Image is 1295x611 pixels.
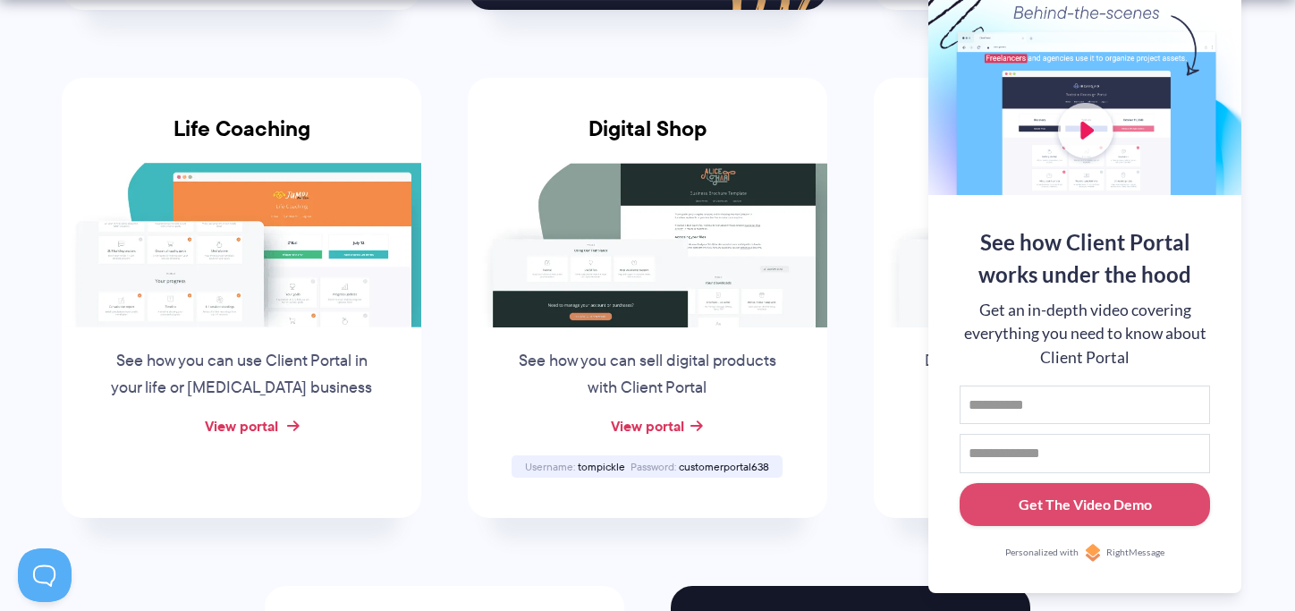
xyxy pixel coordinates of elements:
[631,459,676,474] span: Password
[960,483,1210,527] button: Get The Video Demo
[468,116,827,163] h3: Digital Shop
[960,226,1210,291] div: See how Client Portal works under the hood
[1106,546,1164,560] span: RightMessage
[611,415,684,437] a: View portal
[106,348,377,402] p: See how you can use Client Portal in your life or [MEDICAL_DATA] business
[205,415,278,437] a: View portal
[62,116,421,163] h3: Life Coaching
[918,348,1189,402] p: Design and sell custom furniture with Client Portal
[874,116,1233,163] h3: Custom Furniture
[525,459,575,474] span: Username
[960,299,1210,369] div: Get an in-depth video covering everything you need to know about Client Portal
[512,348,783,402] p: See how you can sell digital products with Client Portal
[1084,544,1102,562] img: Personalized with RightMessage
[18,548,72,602] iframe: Toggle Customer Support
[578,459,625,474] span: tompickle
[960,544,1210,562] a: Personalized withRightMessage
[1005,546,1079,560] span: Personalized with
[679,459,769,474] span: customerportal638
[1019,494,1152,515] div: Get The Video Demo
